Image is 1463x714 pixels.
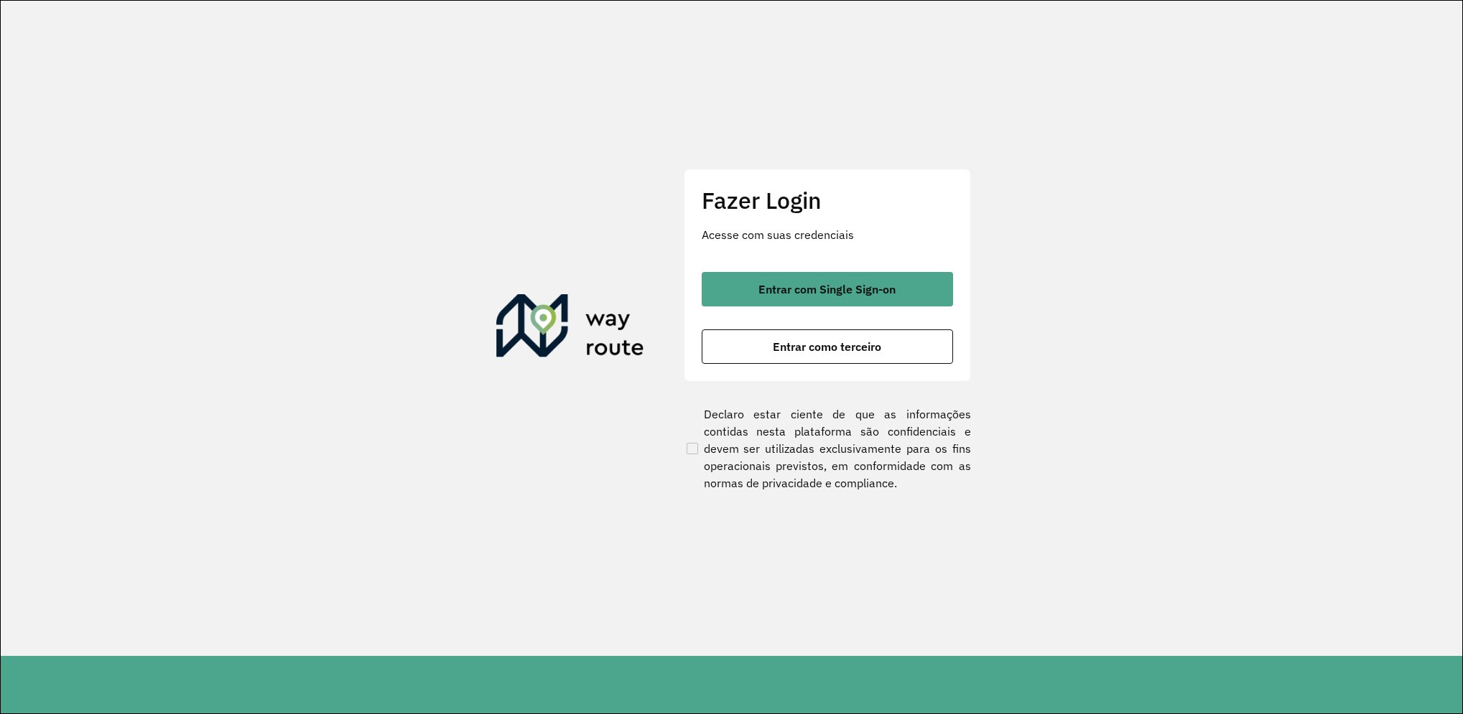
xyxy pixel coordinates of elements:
label: Declaro estar ciente de que as informações contidas nesta plataforma são confidenciais e devem se... [684,405,971,492]
button: button [702,272,953,306]
img: Roteirizador AmbevTech [496,294,644,363]
p: Acesse com suas credenciais [702,226,953,243]
span: Entrar com Single Sign-on [758,283,896,295]
h2: Fazer Login [702,187,953,214]
button: button [702,329,953,364]
span: Entrar como terceiro [773,341,881,352]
